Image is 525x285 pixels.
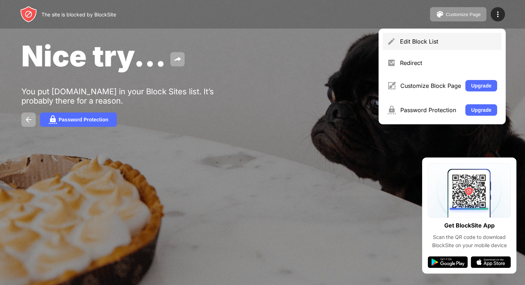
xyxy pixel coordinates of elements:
img: menu-pencil.svg [387,37,396,46]
img: qrcode.svg [428,163,511,217]
img: menu-icon.svg [494,10,502,19]
span: Nice try... [21,39,166,73]
img: google-play.svg [428,256,468,268]
div: Customize Page [446,12,481,17]
div: Customize Block Page [400,82,461,89]
div: You put [DOMAIN_NAME] in your Block Sites list. It’s probably there for a reason. [21,87,242,105]
div: The site is blocked by BlockSite [41,11,116,17]
img: menu-customize.svg [387,81,396,90]
button: Password Protection [40,112,117,127]
img: password.svg [49,115,57,124]
div: Get BlockSite App [444,220,495,231]
div: Password Protection [400,106,461,114]
img: share.svg [173,55,182,64]
button: Upgrade [465,80,497,91]
button: Upgrade [465,104,497,116]
img: menu-redirect.svg [387,59,396,67]
div: Edit Block List [400,38,497,45]
img: menu-password.svg [387,106,396,114]
div: Redirect [400,59,497,66]
img: app-store.svg [471,256,511,268]
img: header-logo.svg [20,6,37,23]
button: Customize Page [430,7,486,21]
div: Password Protection [59,117,108,122]
div: Scan the QR code to download BlockSite on your mobile device [428,233,511,249]
img: back.svg [24,115,33,124]
img: pallet.svg [436,10,444,19]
